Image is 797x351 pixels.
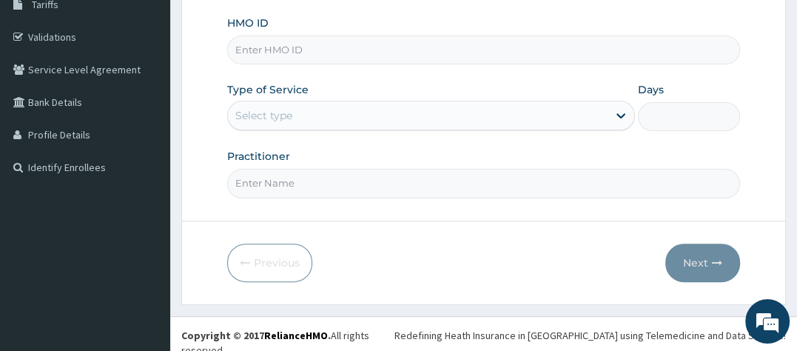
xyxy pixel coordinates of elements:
label: Practitioner [227,149,290,164]
strong: Copyright © 2017 . [181,329,331,342]
div: Provider Portal Assistant [99,93,271,111]
div: Select type [235,108,292,123]
input: Enter Name [227,169,740,198]
span: Attach a file [256,257,271,272]
div: Naomi Provider Portal Assistant [99,74,271,93]
div: 8:06 PM [19,169,249,213]
span: Add emojis [234,257,249,272]
div: Navigation go back [16,81,38,104]
a: RelianceHMO [264,329,328,342]
textarea: Type your message and hit 'Enter' [7,238,282,291]
button: Next [665,244,740,282]
div: Redefining Heath Insurance in [GEOGRAPHIC_DATA] using Telemedicine and Data Science! [394,328,786,343]
button: Previous [227,244,312,282]
label: HMO ID [227,16,269,30]
span: I noticed you've been away for a bit. Is there anything else I might help you with? [30,175,238,207]
span: More actions [235,220,246,233]
input: Enter HMO ID [227,36,740,64]
img: d_794563401_operators_776852000000476009 [50,74,82,111]
label: Type of Service [227,82,309,97]
div: Minimize live chat window [243,7,278,43]
label: Days [638,82,664,97]
span: End chat [254,220,270,233]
